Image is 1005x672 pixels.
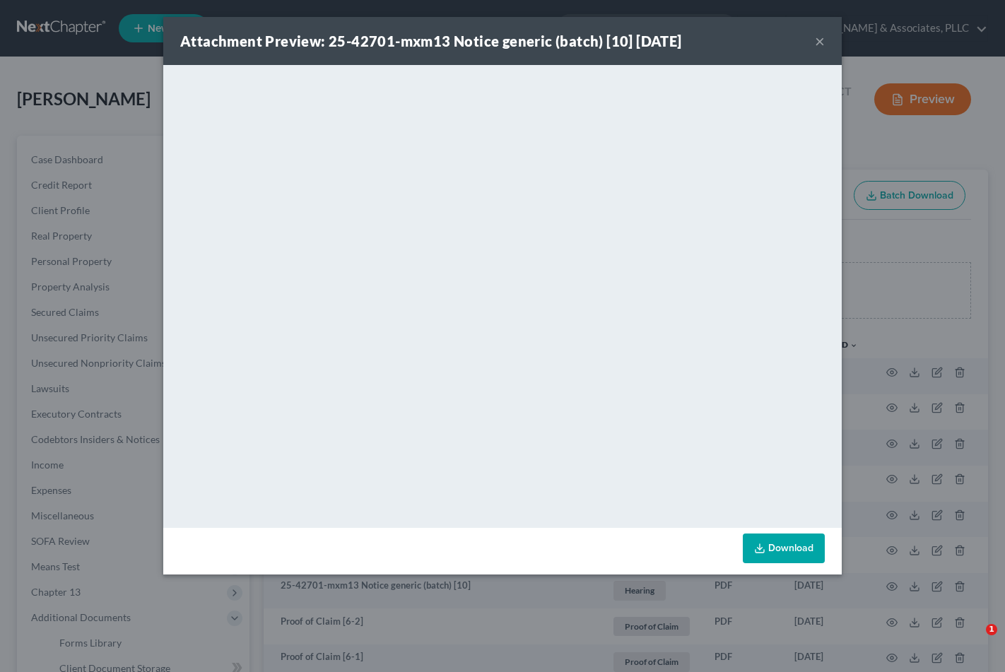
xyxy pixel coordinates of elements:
span: 1 [986,624,997,635]
button: × [815,33,825,49]
a: Download [743,534,825,563]
strong: Attachment Preview: 25-42701-mxm13 Notice generic (batch) [10] [DATE] [180,33,682,49]
iframe: <object ng-attr-data='[URL][DOMAIN_NAME]' type='application/pdf' width='100%' height='650px'></ob... [163,65,842,524]
iframe: Intercom live chat [957,624,991,658]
